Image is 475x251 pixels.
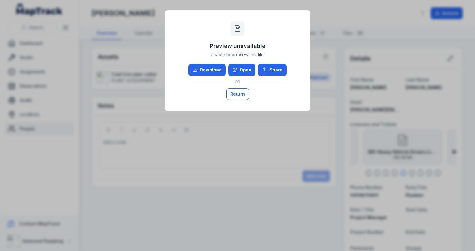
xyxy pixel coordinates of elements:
a: Open [228,64,255,76]
span: Unable to preview this file. [211,52,265,58]
a: Download [188,64,226,76]
h3: Preview unavailable [210,42,265,50]
button: Share [258,64,287,76]
div: OR [188,76,287,88]
button: Return [226,88,249,100]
